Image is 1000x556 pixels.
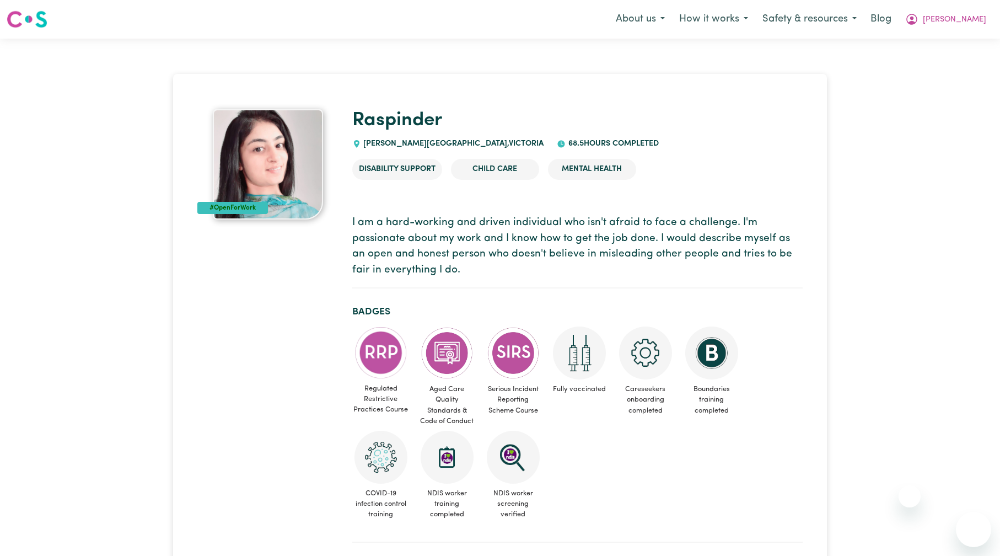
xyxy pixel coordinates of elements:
img: CS Academy: Regulated Restrictive Practices course completed [354,327,407,379]
img: CS Academy: Introduction to NDIS Worker Training course completed [421,431,474,484]
span: Boundaries training completed [683,379,740,420]
span: 68.5 hours completed [566,140,659,148]
button: About us [609,8,672,31]
span: Fully vaccinated [551,379,608,399]
span: [PERSON_NAME][GEOGRAPHIC_DATA] , Victoria [361,140,544,148]
span: NDIS worker screening verified [485,484,542,525]
li: Disability Support [352,159,442,180]
a: Careseekers logo [7,7,47,32]
a: Raspinder [352,111,442,130]
img: Careseekers logo [7,9,47,29]
a: Raspinder's profile picture'#OpenForWork [197,109,338,220]
button: How it works [672,8,755,31]
img: CS Academy: Careseekers Onboarding course completed [619,327,672,379]
li: Mental Health [548,159,636,180]
button: Safety & resources [755,8,864,31]
img: CS Academy: COVID-19 Infection Control Training course completed [354,431,407,484]
img: CS Academy: Aged Care Quality Standards & Code of Conduct course completed [421,327,474,379]
span: Serious Incident Reporting Scheme Course [485,379,542,420]
div: #OpenForWork [197,202,268,214]
img: CS Academy: Serious Incident Reporting Scheme course completed [487,327,540,379]
span: Careseekers onboarding completed [617,379,674,420]
img: Care and support worker has received 2 doses of COVID-19 vaccine [553,327,606,379]
span: COVID-19 infection control training [352,484,410,525]
p: I am a hard-working and driven individual who isn't afraid to face a challenge. I'm passionate ab... [352,215,803,279]
span: [PERSON_NAME] [923,14,986,26]
span: NDIS worker training completed [418,484,476,525]
a: Blog [864,7,898,31]
button: My Account [898,8,993,31]
h2: Badges [352,306,803,318]
img: NDIS Worker Screening Verified [487,431,540,484]
li: Child care [451,159,539,180]
img: CS Academy: Boundaries in care and support work course completed [685,327,738,379]
iframe: Close message [899,485,921,507]
img: Raspinder [213,109,323,220]
span: Aged Care Quality Standards & Code of Conduct [418,379,476,431]
span: Regulated Restrictive Practices Course [352,379,410,420]
iframe: Button to launch messaging window [956,512,991,547]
